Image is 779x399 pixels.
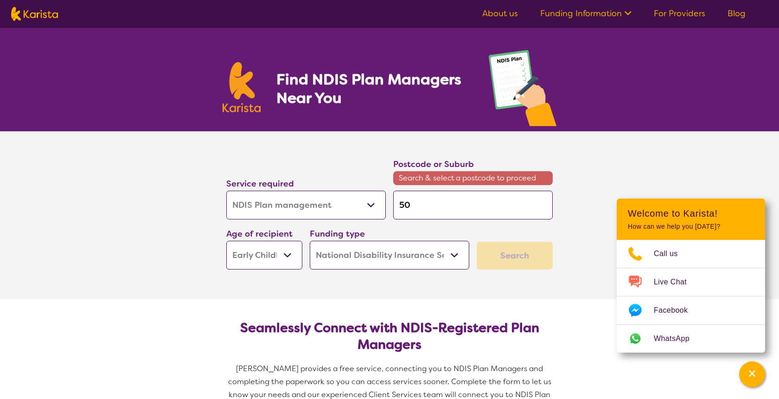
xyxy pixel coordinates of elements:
[617,199,765,353] div: Channel Menu
[728,8,746,19] a: Blog
[223,62,261,112] img: Karista logo
[226,228,293,239] label: Age of recipient
[654,247,689,261] span: Call us
[393,171,553,185] span: Search & select a postcode to proceed
[393,191,553,219] input: Type
[226,178,294,189] label: Service required
[628,208,754,219] h2: Welcome to Karista!
[628,223,754,231] p: How can we help you [DATE]?
[276,70,470,107] h1: Find NDIS Plan Managers Near You
[617,325,765,353] a: Web link opens in a new tab.
[393,159,474,170] label: Postcode or Suburb
[739,361,765,387] button: Channel Menu
[234,320,545,353] h2: Seamlessly Connect with NDIS-Registered Plan Managers
[482,8,518,19] a: About us
[617,240,765,353] ul: Choose channel
[654,303,699,317] span: Facebook
[654,332,701,346] span: WhatsApp
[11,7,58,21] img: Karista logo
[540,8,632,19] a: Funding Information
[310,228,365,239] label: Funding type
[654,8,705,19] a: For Providers
[489,50,556,131] img: plan-management
[654,275,698,289] span: Live Chat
